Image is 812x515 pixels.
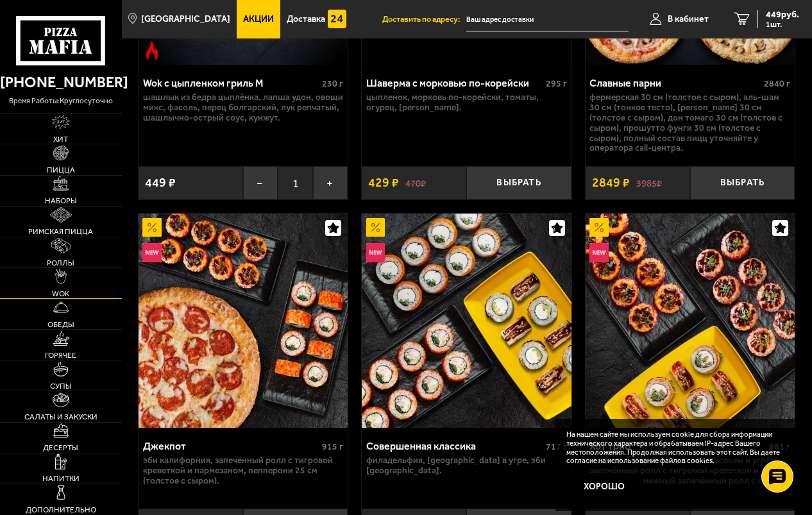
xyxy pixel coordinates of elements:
span: 429 ₽ [368,176,399,189]
img: Совершенная классика [362,214,571,427]
a: АкционныйНовинкаХот трио [586,214,795,427]
p: цыпленок, морковь по-корейски, томаты, огурец, [PERSON_NAME]. [366,92,567,113]
a: АкционныйНовинкаСовершенная классика [362,214,571,427]
img: Острое блюдо [142,41,162,60]
span: Пицца [47,166,75,174]
img: Джекпот [139,214,348,427]
span: 2840 г [764,78,790,89]
img: Новинка [142,243,162,262]
s: 470 ₽ [405,177,426,189]
div: Wok с цыпленком гриль M [143,77,319,89]
span: Акции [243,15,274,24]
s: 3985 ₽ [636,177,662,189]
span: 449 ₽ [145,176,176,189]
p: Филадельфия, [GEOGRAPHIC_DATA] в угре, Эби [GEOGRAPHIC_DATA]. [366,455,567,476]
span: Роллы [47,259,74,267]
span: [GEOGRAPHIC_DATA] [141,15,230,24]
span: WOK [52,290,69,298]
img: Новинка [366,243,385,262]
img: Новинка [589,243,609,262]
span: Десерты [43,444,78,452]
span: Доставить по адресу: [382,15,466,24]
p: Фермерская 30 см (толстое с сыром), Аль-Шам 30 см (тонкое тесто), [PERSON_NAME] 30 см (толстое с ... [589,92,790,153]
span: Римская пицца [28,228,93,235]
img: Акционный [589,218,609,237]
span: 1 [278,166,312,199]
span: Наборы [45,197,77,205]
span: Салаты и закуски [24,413,97,421]
input: Ваш адрес доставки [466,8,629,31]
button: + [313,166,348,199]
button: Выбрать [466,166,571,199]
span: 2849 ₽ [592,176,630,189]
span: В кабинет [668,15,709,24]
img: Акционный [142,218,162,237]
button: Хорошо [566,474,643,500]
span: Доставка [287,15,325,24]
span: 230 г [322,78,343,89]
span: 449 руб. [766,10,799,19]
span: 1 шт. [766,21,799,28]
span: Горячее [45,351,76,359]
p: На нашем сайте мы используем cookie для сбора информации технического характера и обрабатываем IP... [566,430,781,466]
span: 295 г [546,78,567,89]
span: Хит [53,135,68,143]
img: 15daf4d41897b9f0e9f617042186c801.svg [328,10,347,29]
p: шашлык из бедра цыплёнка, лапша удон, овощи микс, фасоль, перец болгарский, лук репчатый, шашлычн... [143,92,344,122]
a: АкционныйНовинкаДжекпот [139,214,348,427]
div: Совершенная классика [366,440,543,452]
div: Шаверма с морковью по-корейски [366,77,543,89]
button: Выбрать [690,166,795,199]
span: 915 г [322,441,343,452]
span: Напитки [42,475,80,482]
div: Славные парни [589,77,761,89]
span: 717 г [546,441,567,452]
button: − [243,166,278,199]
img: Акционный [366,218,385,237]
span: Дополнительно [26,506,96,514]
div: Джекпот [143,440,319,452]
img: Хот трио [586,214,795,427]
p: Эби Калифорния, Запечённый ролл с тигровой креветкой и пармезаном, Пепперони 25 см (толстое с сыр... [143,455,344,485]
span: Супы [50,382,72,390]
span: Обеды [47,321,74,328]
